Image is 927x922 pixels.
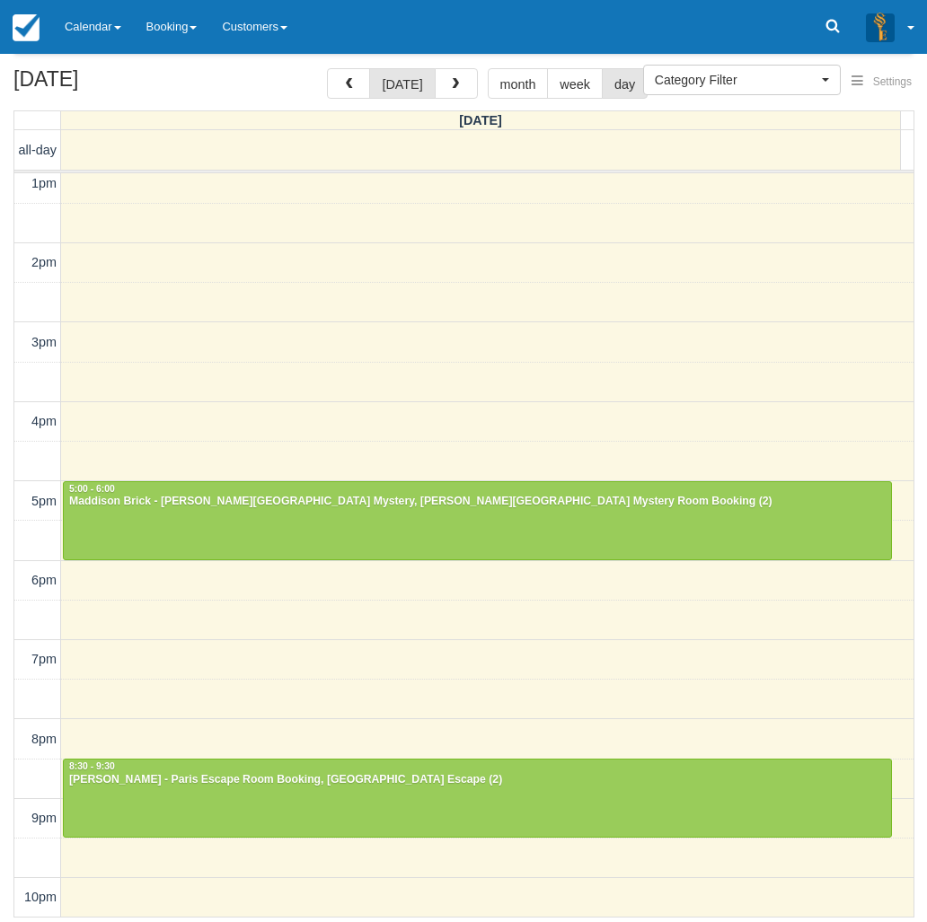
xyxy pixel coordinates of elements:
button: Category Filter [643,65,841,95]
span: Settings [873,75,912,88]
span: Category Filter [655,71,817,89]
span: 1pm [31,176,57,190]
span: 8pm [31,732,57,746]
span: 4pm [31,414,57,428]
span: 5pm [31,494,57,508]
h2: [DATE] [13,68,241,101]
button: [DATE] [369,68,435,99]
span: [DATE] [459,113,502,127]
span: 2pm [31,255,57,269]
button: day [602,68,648,99]
div: [PERSON_NAME] - Paris Escape Room Booking, [GEOGRAPHIC_DATA] Escape (2) [68,773,887,787]
span: 3pm [31,335,57,349]
button: month [488,68,549,99]
span: 8:30 - 9:30 [69,761,115,771]
button: Settings [841,69,923,95]
span: all-day [19,143,57,157]
div: Maddison Brick - [PERSON_NAME][GEOGRAPHIC_DATA] Mystery, [PERSON_NAME][GEOGRAPHIC_DATA] Mystery R... [68,495,887,509]
button: week [547,68,603,99]
span: 7pm [31,652,57,666]
img: A3 [866,13,895,41]
span: 10pm [24,890,57,904]
a: 8:30 - 9:30[PERSON_NAME] - Paris Escape Room Booking, [GEOGRAPHIC_DATA] Escape (2) [63,759,892,838]
span: 5:00 - 6:00 [69,484,115,494]
span: 6pm [31,573,57,587]
a: 5:00 - 6:00Maddison Brick - [PERSON_NAME][GEOGRAPHIC_DATA] Mystery, [PERSON_NAME][GEOGRAPHIC_DATA... [63,481,892,560]
span: 9pm [31,811,57,825]
img: checkfront-main-nav-mini-logo.png [13,14,40,41]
